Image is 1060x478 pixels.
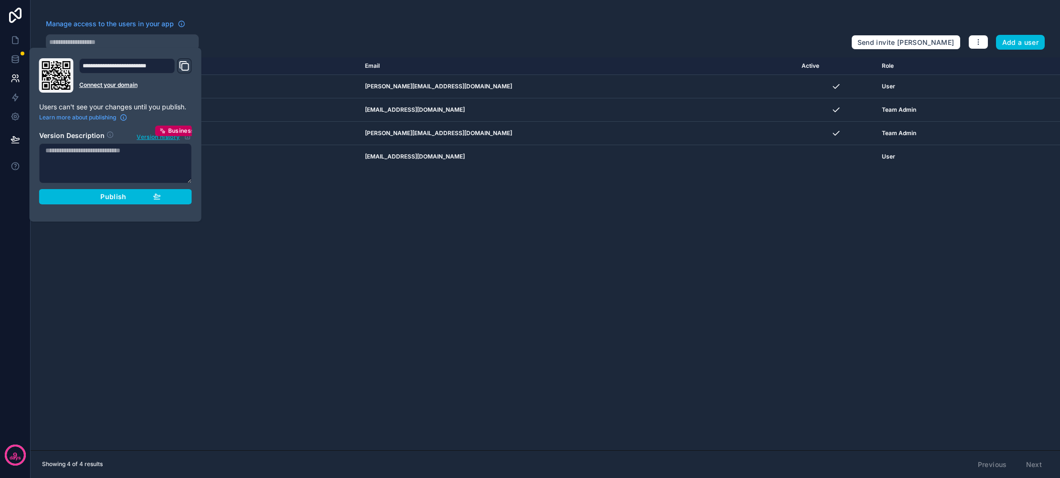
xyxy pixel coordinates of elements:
[882,153,895,160] span: User
[10,454,21,462] p: days
[359,145,796,169] td: [EMAIL_ADDRESS][DOMAIN_NAME]
[882,83,895,90] span: User
[79,81,192,89] a: Connect your domain
[996,35,1045,50] button: Add a user
[39,131,105,141] h2: Version Description
[359,98,796,122] td: [EMAIL_ADDRESS][DOMAIN_NAME]
[168,127,195,135] span: Business
[39,114,128,121] a: Learn more about publishing
[39,102,192,112] p: Users can't see your changes until you publish.
[882,129,916,137] span: Team Admin
[796,57,876,75] th: Active
[42,460,103,468] span: Showing 4 of 4 results
[359,122,796,145] td: [PERSON_NAME][EMAIL_ADDRESS][DOMAIN_NAME]
[882,106,916,114] span: Team Admin
[851,35,961,50] button: Send invite [PERSON_NAME]
[100,192,126,201] span: Publish
[79,58,192,93] div: Domain and Custom Link
[136,131,192,141] button: Version historyBusiness
[39,189,192,204] button: Publish
[46,19,174,29] span: Manage access to the users in your app
[359,75,796,98] td: [PERSON_NAME][EMAIL_ADDRESS][DOMAIN_NAME]
[359,57,796,75] th: Email
[137,131,180,141] span: Version history
[876,57,1002,75] th: Role
[31,57,1060,450] div: scrollable content
[46,19,185,29] a: Manage access to the users in your app
[13,450,17,460] p: 9
[39,114,116,121] span: Learn more about publishing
